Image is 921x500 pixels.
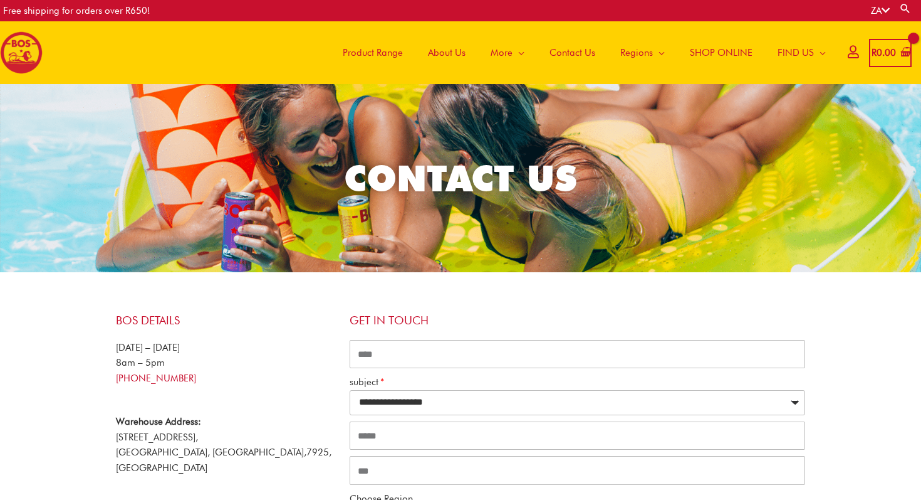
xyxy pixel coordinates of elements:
a: ZA [871,5,890,16]
a: Product Range [330,21,415,84]
span: 8am – 5pm [116,357,165,368]
bdi: 0.00 [872,47,896,58]
span: R [872,47,877,58]
h2: CONTACT US [111,155,811,201]
span: More [491,34,513,72]
span: FIND US [778,34,814,72]
span: About Us [428,34,466,72]
span: SHOP ONLINE [690,34,752,72]
h4: Get in touch [350,314,805,327]
a: Regions [608,21,677,84]
a: Contact Us [537,21,608,84]
a: Search button [899,3,912,14]
h4: BOS Details [116,314,337,327]
span: [GEOGRAPHIC_DATA], [GEOGRAPHIC_DATA], [116,447,306,458]
strong: Warehouse Address: [116,416,201,427]
a: More [478,21,537,84]
span: Contact Us [549,34,595,72]
a: View Shopping Cart, empty [869,39,912,67]
a: [PHONE_NUMBER] [116,373,196,384]
span: Regions [620,34,653,72]
span: [STREET_ADDRESS], [116,432,198,443]
a: About Us [415,21,478,84]
a: SHOP ONLINE [677,21,765,84]
nav: Site Navigation [321,21,838,84]
span: [DATE] – [DATE] [116,342,180,353]
label: subject [350,375,384,390]
span: Product Range [343,34,403,72]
